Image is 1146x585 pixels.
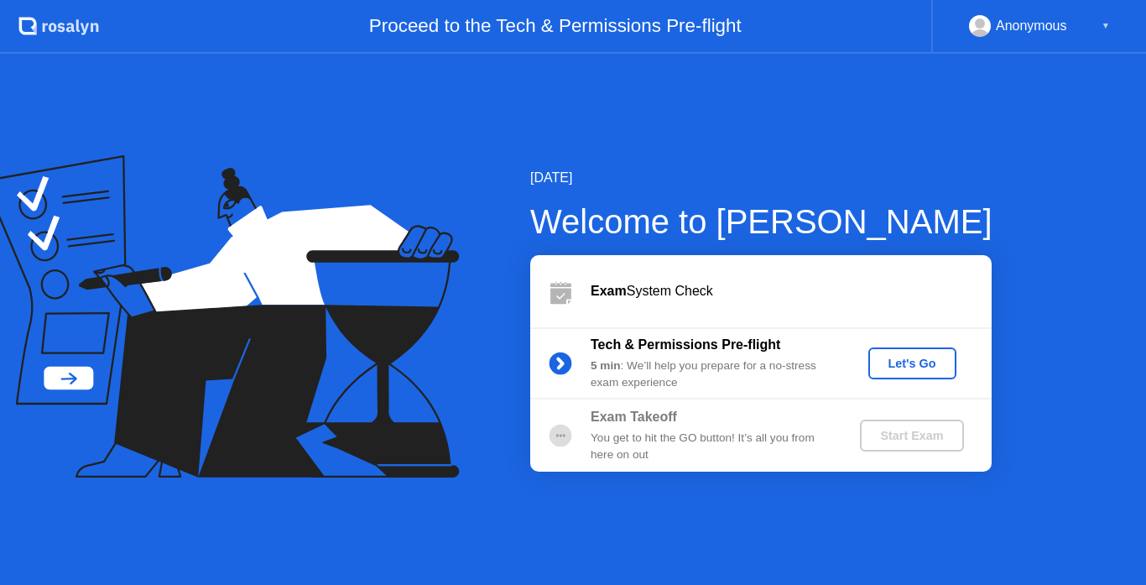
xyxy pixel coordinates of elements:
[591,410,677,424] b: Exam Takeoff
[996,15,1067,37] div: Anonymous
[867,429,956,442] div: Start Exam
[1102,15,1110,37] div: ▼
[591,359,621,372] b: 5 min
[591,284,627,298] b: Exam
[875,357,950,370] div: Let's Go
[530,168,992,188] div: [DATE]
[591,281,992,301] div: System Check
[868,347,956,379] button: Let's Go
[860,420,963,452] button: Start Exam
[530,196,992,247] div: Welcome to [PERSON_NAME]
[591,337,780,352] b: Tech & Permissions Pre-flight
[591,358,832,392] div: : We’ll help you prepare for a no-stress exam experience
[591,430,832,464] div: You get to hit the GO button! It’s all you from here on out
